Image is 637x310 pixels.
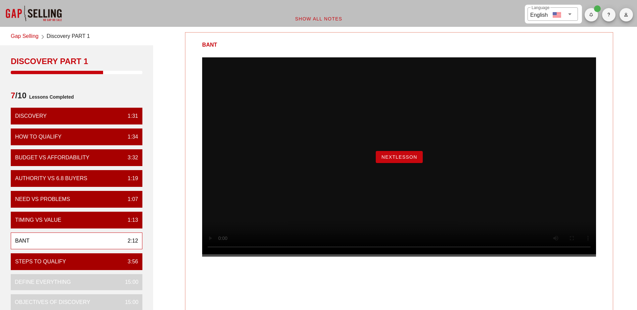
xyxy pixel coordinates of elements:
[122,133,138,141] div: 1:34
[15,112,47,120] div: Discovery
[295,16,343,21] span: Show All Notes
[122,237,138,245] div: 2:12
[376,151,423,163] button: NextLesson
[15,133,61,141] div: How To Qualify
[15,237,30,245] div: BANT
[528,7,578,21] div: LanguageEnglish
[15,195,70,203] div: Need vs Problems
[120,278,138,286] div: 15:00
[594,5,601,12] span: Badge
[11,90,27,104] span: /10
[120,298,138,306] div: 15:00
[122,216,138,224] div: 1:13
[47,32,90,41] span: Discovery PART 1
[530,9,548,19] div: English
[15,216,61,224] div: Timing vs Value
[15,298,90,306] div: Objectives of Discovery
[11,56,142,67] div: Discovery PART 1
[15,174,87,183] div: Authority vs 6.8 Buyers
[289,13,348,25] button: Show All Notes
[381,154,417,160] span: NextLesson
[122,154,138,162] div: 3:32
[15,278,71,286] div: Define Everything
[11,32,39,41] a: Gap Selling
[15,154,89,162] div: Budget vs Affordability
[122,112,138,120] div: 1:31
[185,33,234,57] div: BANT
[15,258,66,266] div: Steps to Qualify
[122,195,138,203] div: 1:07
[122,174,138,183] div: 1:19
[122,258,138,266] div: 3:56
[532,5,549,10] label: Language
[11,91,15,100] span: 7
[27,90,74,104] span: Lessons Completed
